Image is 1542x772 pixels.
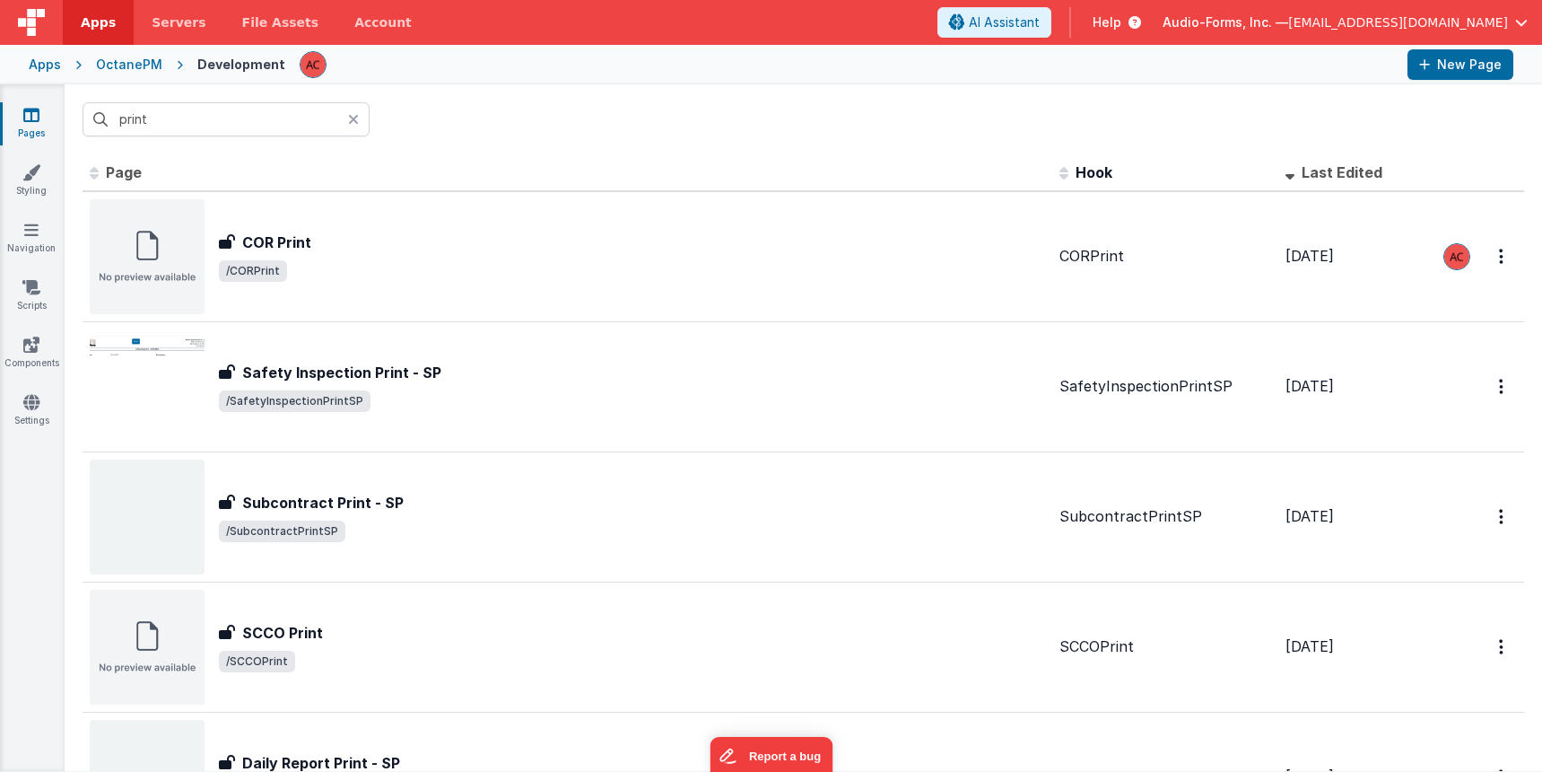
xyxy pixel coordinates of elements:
h3: COR Print [242,232,311,253]
span: [EMAIL_ADDRESS][DOMAIN_NAME] [1288,13,1508,31]
button: New Page [1407,49,1513,80]
span: /SafetyInspectionPrintSP [219,390,370,412]
div: CORPrint [1059,246,1271,267]
span: /CORPrint [219,260,287,282]
div: Development [197,56,285,74]
div: SafetyInspectionPrintSP [1059,376,1271,397]
span: Last Edited [1302,163,1382,181]
button: Options [1488,368,1517,405]
span: Page [106,163,142,181]
span: [DATE] [1285,637,1334,655]
input: Search pages, id's ... [83,102,370,136]
span: /SubcontractPrintSP [219,521,345,542]
img: e1205bf731cae5f591faad8638e24ab9 [1444,244,1469,269]
span: /SCCOPrint [219,651,295,672]
button: Options [1488,628,1517,665]
span: [DATE] [1285,247,1334,265]
span: Audio-Forms, Inc. — [1163,13,1288,31]
span: Apps [81,13,116,31]
span: [DATE] [1285,507,1334,525]
img: e1205bf731cae5f591faad8638e24ab9 [301,52,326,77]
span: Servers [152,13,205,31]
button: AI Assistant [937,7,1051,38]
span: Hook [1076,163,1112,181]
h3: SCCO Print [242,622,323,644]
button: Options [1488,498,1517,535]
span: [DATE] [1285,377,1334,395]
button: Audio-Forms, Inc. — [EMAIL_ADDRESS][DOMAIN_NAME] [1163,13,1528,31]
h3: Subcontract Print - SP [242,492,404,513]
span: File Assets [242,13,319,31]
span: Help [1093,13,1121,31]
div: SubcontractPrintSP [1059,506,1271,527]
h3: Safety Inspection Print - SP [242,362,441,383]
div: Apps [29,56,61,74]
button: Options [1488,238,1517,275]
span: AI Assistant [969,13,1040,31]
div: SCCOPrint [1059,636,1271,657]
div: OctanePM [96,56,162,74]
